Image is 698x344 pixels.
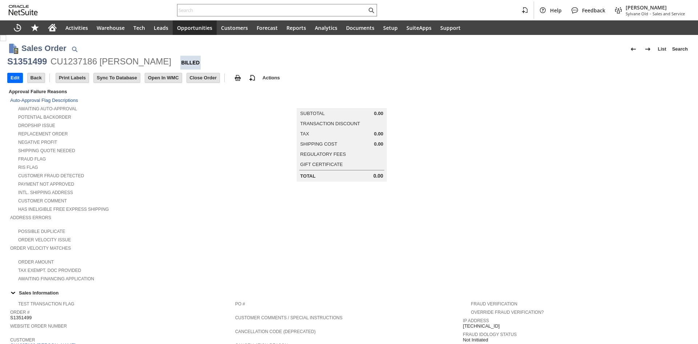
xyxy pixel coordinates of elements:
[173,20,217,35] a: Opportunities
[402,20,436,35] a: SuiteApps
[315,24,337,31] span: Analytics
[133,24,145,31] span: Tech
[300,141,337,147] a: Shipping Cost
[235,301,245,307] a: PO #
[187,73,220,83] input: Close Order
[626,4,685,11] span: [PERSON_NAME]
[300,121,360,126] a: Transaction Discount
[260,75,283,80] a: Actions
[149,20,173,35] a: Leads
[436,20,465,35] a: Support
[145,73,182,83] input: Open In WMC
[177,24,212,31] span: Opportunities
[7,56,47,67] div: S1351499
[129,20,149,35] a: Tech
[248,74,257,82] img: add-record.svg
[97,24,125,31] span: Warehouse
[373,173,383,179] span: 0.00
[154,24,168,31] span: Leads
[18,115,71,120] a: Potential Backorder
[18,237,71,242] a: Order Velocity Issue
[48,23,57,32] svg: Home
[300,162,343,167] a: Gift Certificate
[28,73,45,83] input: Back
[286,24,306,31] span: Reports
[18,268,81,273] a: Tax Exempt. Doc Provided
[463,323,500,329] span: [TECHNICAL_ID]
[18,182,74,187] a: Payment not approved
[374,141,383,147] span: 0.00
[18,140,57,145] a: Negative Profit
[300,111,325,116] a: Subtotal
[9,20,26,35] a: Recent Records
[235,315,342,320] a: Customer Comments / Special Instructions
[18,198,67,203] a: Customer Comment
[471,301,517,307] a: Fraud Verification
[300,131,309,137] a: Tax
[18,106,77,111] a: Awaiting Auto-Approval
[282,20,310,35] a: Reports
[70,45,79,54] img: Quick Find
[18,276,94,281] a: Awaiting Financing Application
[18,157,46,162] a: Fraud Flag
[629,45,638,54] img: Previous
[653,11,685,16] span: Sales and Service
[26,20,44,35] div: Shortcuts
[65,24,88,31] span: Activities
[31,23,39,32] svg: Shortcuts
[10,215,51,220] a: Address Errors
[650,11,651,16] span: -
[235,329,316,334] a: Cancellation Code (deprecated)
[217,20,252,35] a: Customers
[21,42,67,54] h1: Sales Order
[92,20,129,35] a: Warehouse
[626,11,648,16] span: Sylvane Old
[471,310,543,315] a: Override Fraud Verification?
[18,131,68,137] a: Replacement Order
[7,288,688,297] div: Sales Information
[10,246,71,251] a: Order Velocity Matches
[233,74,242,82] img: print.svg
[9,5,38,15] svg: logo
[310,20,342,35] a: Analytics
[221,24,248,31] span: Customers
[300,173,316,179] a: Total
[13,23,22,32] svg: Recent Records
[669,43,691,55] a: Search
[7,288,691,297] td: Sales Information
[374,111,383,116] span: 0.00
[61,20,92,35] a: Activities
[463,318,489,323] a: IP Address
[18,301,74,307] a: Test Transaction Flag
[94,73,140,83] input: Sync To Database
[379,20,402,35] a: Setup
[252,20,282,35] a: Forecast
[18,165,38,170] a: RIS flag
[18,148,75,153] a: Shipping Quote Needed
[180,56,201,70] div: Billed
[463,337,488,343] span: Not Initiated
[10,324,67,329] a: Website Order Number
[10,98,78,103] a: Auto-Approval Flag Descriptions
[342,20,379,35] a: Documents
[18,173,84,178] a: Customer Fraud Detected
[51,56,171,67] div: CU1237186 [PERSON_NAME]
[44,20,61,35] a: Home
[367,6,376,15] svg: Search
[297,96,387,108] caption: Summary
[300,151,346,157] a: Regulatory Fees
[10,315,32,321] span: S1351499
[10,337,35,343] a: Customer
[257,24,278,31] span: Forecast
[582,7,605,14] span: Feedback
[8,73,23,83] input: Edit
[18,207,109,212] a: Has Ineligible Free Express Shipping
[7,87,232,96] div: Approval Failure Reasons
[10,310,29,315] a: Order #
[550,7,562,14] span: Help
[655,43,669,55] a: List
[440,24,461,31] span: Support
[177,6,367,15] input: Search
[374,131,383,137] span: 0.00
[383,24,398,31] span: Setup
